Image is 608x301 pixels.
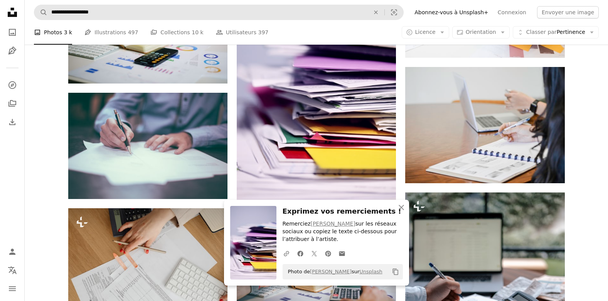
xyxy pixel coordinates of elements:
span: 10 k [192,28,203,37]
span: Licence [415,29,436,35]
a: Illustrations 497 [84,20,138,45]
a: Unsplash [359,269,382,274]
a: Collections 10 k [150,20,203,45]
span: Pertinence [526,28,585,36]
a: une femme assise à un bureau avec des papiers et une calculatrice [68,258,227,264]
a: Illustrations [5,43,20,59]
button: Envoyer une image [537,6,599,18]
button: Rechercher sur Unsplash [34,5,47,20]
a: [PERSON_NAME] [310,221,355,227]
span: Classer par [526,29,557,35]
button: Langue [5,263,20,278]
span: Photo de sur [284,266,382,278]
a: pile de papiers d’impression [237,84,396,91]
a: Partagez-leFacebook [293,246,307,261]
button: Classer parPertinence [513,26,599,38]
button: Copier dans le presse-papier [389,265,402,278]
a: Abonnez-vous à Unsplash+ [410,6,493,18]
button: Recherche de visuels [385,5,403,20]
h3: Exprimez vos remerciements ! [283,206,403,217]
span: Orientation [466,29,496,35]
a: Accueil — Unsplash [5,5,20,22]
button: Orientation [452,26,510,38]
a: Connexion [493,6,531,18]
form: Rechercher des visuels sur tout le site [34,5,404,20]
a: person holding pen writing on paper [405,121,564,128]
a: Connexion / S’inscrire [5,244,20,259]
a: Utilisateurs 397 [216,20,269,45]
a: homme écrivant sur papier [68,142,227,149]
a: Historique de téléchargement [5,114,20,130]
button: Effacer [367,5,384,20]
button: Menu [5,281,20,296]
a: Partager par mail [335,246,349,261]
span: 397 [258,28,269,37]
a: [PERSON_NAME] [310,269,352,274]
p: Remerciez sur les réseaux sociaux ou copiez le texte ci-dessous pour l’attribuer à l’artiste. [283,220,403,243]
img: person holding pen writing on paper [405,67,564,183]
span: 497 [128,28,138,37]
a: Partagez-lePinterest [321,246,335,261]
a: Partagez-leTwitter [307,246,321,261]
a: Photos [5,25,20,40]
a: Collections [5,96,20,111]
a: Explorer [5,77,20,93]
img: homme écrivant sur papier [68,93,227,199]
button: Licence [402,26,449,38]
